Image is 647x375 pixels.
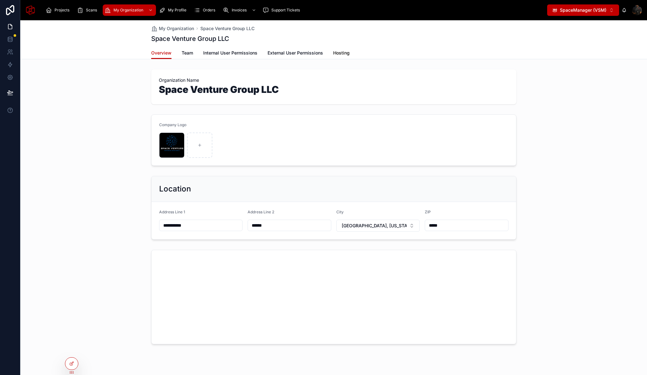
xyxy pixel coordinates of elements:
a: Scans [75,4,101,16]
span: Team [182,50,193,56]
button: Select Button [336,220,420,232]
a: Projects [44,4,74,16]
span: Company Logo [159,122,186,127]
span: My Organization [159,25,194,32]
span: [GEOGRAPHIC_DATA], [US_STATE] [342,223,407,229]
span: Overview [151,50,171,56]
img: App logo [25,5,36,15]
span: Organization Name [159,77,509,83]
span: My Organization [113,8,143,13]
h1: Space Venture Group LLC [151,34,229,43]
a: My Organization [103,4,156,16]
span: Invoices [232,8,247,13]
span: My Profile [168,8,186,13]
a: Team [182,47,193,60]
h2: Location [159,184,191,194]
a: My Organization [151,25,194,32]
div: scrollable content [41,3,547,17]
span: Address Line 1 [159,210,185,214]
a: Hosting [333,47,350,60]
span: SpaceManager (VSM) [560,7,606,13]
span: ZIP [425,210,431,214]
a: External User Permissions [268,47,323,60]
span: External User Permissions [268,50,323,56]
span: Hosting [333,50,350,56]
a: Overview [151,47,171,59]
a: My Profile [157,4,191,16]
a: Support Tickets [261,4,304,16]
button: Select Button [547,4,619,16]
span: City [336,210,344,214]
a: Space Venture Group LLC [200,25,255,32]
a: Internal User Permissions [203,47,257,60]
span: Internal User Permissions [203,50,257,56]
a: Invoices [221,4,259,16]
a: Orders [192,4,220,16]
span: Projects [55,8,69,13]
span: Address Line 2 [248,210,274,214]
h1: Space Venture Group LLC [159,85,509,97]
span: Scans [86,8,97,13]
span: Orders [203,8,215,13]
span: Support Tickets [271,8,300,13]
